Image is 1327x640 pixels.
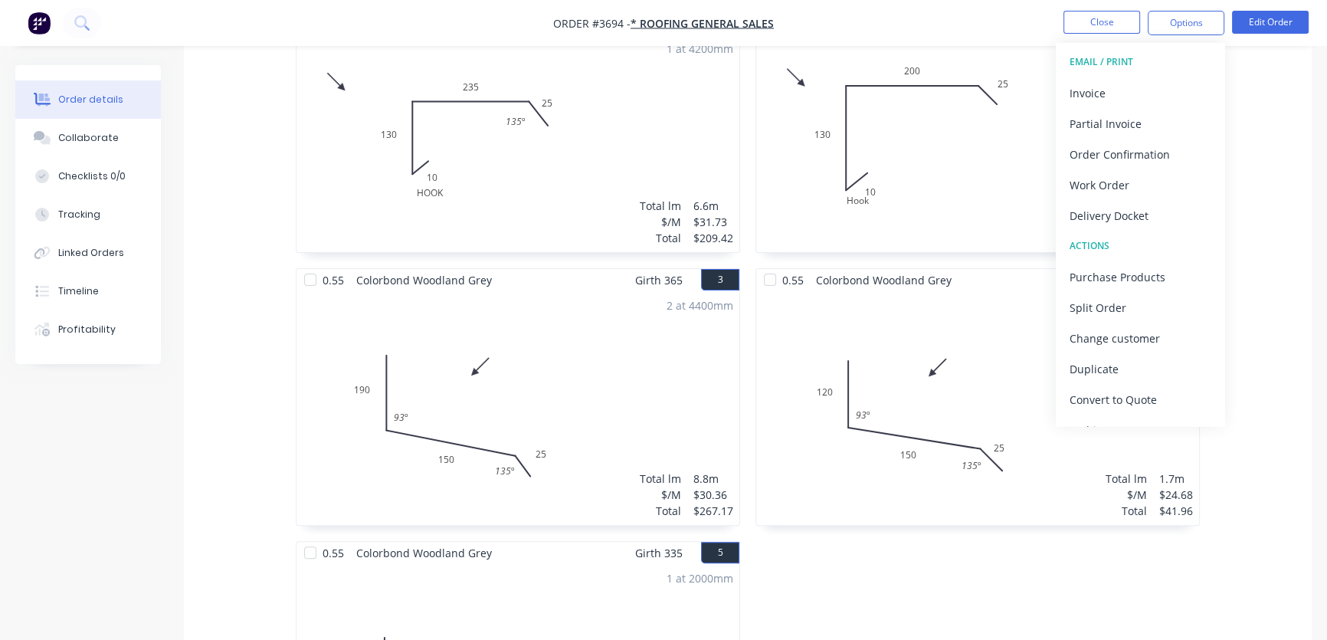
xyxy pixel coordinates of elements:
[693,198,733,214] div: 6.6m
[1070,143,1211,166] div: Order Confirmation
[1159,503,1193,519] div: $41.96
[1070,205,1211,227] div: Delivery Docket
[1070,327,1211,350] div: Change customer
[1070,266,1211,288] div: Purchase Products
[15,119,161,157] button: Collaborate
[1232,11,1309,34] button: Edit Order
[640,198,681,214] div: Total lm
[1070,297,1211,319] div: Split Order
[1070,113,1211,135] div: Partial Invoice
[316,269,350,291] span: 0.55
[1070,82,1211,104] div: Invoice
[756,18,1199,252] div: Hook10130200251 at 450mmTotal lm$/MTotal0.45m$31.73$31.73
[1063,11,1140,34] button: Close
[1070,419,1211,441] div: Archive
[635,269,683,291] span: Girth 365
[635,542,683,564] span: Girth 335
[58,284,99,298] div: Timeline
[693,471,733,487] div: 8.8m
[640,230,681,246] div: Total
[1070,174,1211,196] div: Work Order
[297,18,739,252] div: HOOK1013023525135º1 at 2400mm1 at 4200mmTotal lm$/MTotal6.6m$31.73$209.42
[1106,487,1147,503] div: $/M
[776,269,810,291] span: 0.55
[15,272,161,310] button: Timeline
[58,323,116,336] div: Profitability
[553,16,631,31] span: Order #3694 -
[640,471,681,487] div: Total lm
[810,269,958,291] span: Colorbond Woodland Grey
[58,93,123,107] div: Order details
[58,246,124,260] div: Linked Orders
[693,230,733,246] div: $209.42
[1070,52,1211,72] div: EMAIL / PRINT
[1070,358,1211,380] div: Duplicate
[631,16,774,31] a: * Roofing General Sales
[58,208,100,222] div: Tracking
[693,503,733,519] div: $267.17
[1070,236,1211,256] div: ACTIONS
[58,169,126,183] div: Checklists 0/0
[28,11,51,34] img: Factory
[15,195,161,234] button: Tracking
[1106,471,1147,487] div: Total lm
[756,291,1199,525] div: 01201502593º135º1 at 1700mmTotal lm$/MTotal1.7m$24.68$41.96
[1106,503,1147,519] div: Total
[58,131,119,145] div: Collaborate
[1070,389,1211,411] div: Convert to Quote
[640,214,681,230] div: $/M
[640,487,681,503] div: $/M
[667,297,733,313] div: 2 at 4400mm
[667,41,733,57] div: 1 at 4200mm
[701,542,739,563] button: 5
[350,542,498,564] span: Colorbond Woodland Grey
[1148,11,1224,35] button: Options
[15,310,161,349] button: Profitability
[15,234,161,272] button: Linked Orders
[1159,471,1193,487] div: 1.7m
[297,291,739,525] div: 01901502593º135º2 at 4400mmTotal lm$/MTotal8.8m$30.36$267.17
[1159,487,1193,503] div: $24.68
[693,487,733,503] div: $30.36
[15,80,161,119] button: Order details
[15,157,161,195] button: Checklists 0/0
[316,542,350,564] span: 0.55
[701,269,739,290] button: 3
[667,570,733,586] div: 1 at 2000mm
[640,503,681,519] div: Total
[350,269,498,291] span: Colorbond Woodland Grey
[693,214,733,230] div: $31.73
